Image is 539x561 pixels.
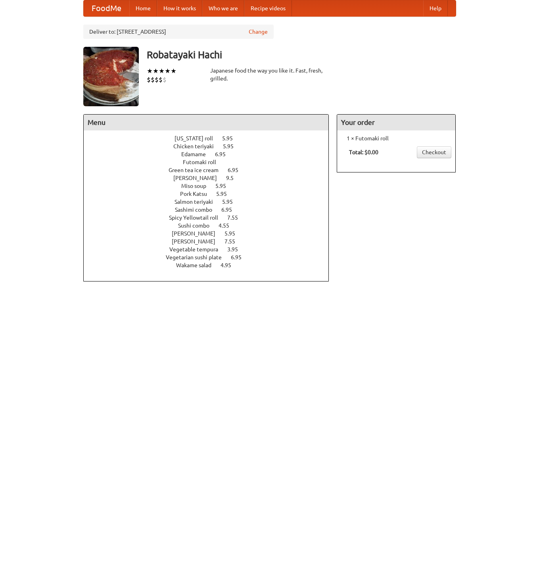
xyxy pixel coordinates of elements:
[169,167,253,173] a: Green tea ice cream 6.95
[169,167,226,173] span: Green tea ice cream
[84,0,129,16] a: FoodMe
[84,115,329,130] h4: Menu
[147,47,456,63] h3: Robatayaki Hachi
[159,75,163,84] li: $
[155,75,159,84] li: $
[210,67,329,82] div: Japanese food the way you like it. Fast, fresh, grilled.
[172,230,250,237] a: [PERSON_NAME] 5.95
[173,175,248,181] a: [PERSON_NAME] 9.5
[172,230,223,237] span: [PERSON_NAME]
[147,75,151,84] li: $
[176,262,219,268] span: Wakame salad
[178,222,217,229] span: Sushi combo
[169,246,226,253] span: Vegetable tempura
[173,143,222,149] span: Chicken teriyaki
[166,254,230,260] span: Vegetarian sushi plate
[178,222,244,229] a: Sushi combo 4.55
[221,207,240,213] span: 6.95
[83,47,139,106] img: angular.jpg
[172,238,250,245] a: [PERSON_NAME] 7.55
[224,230,243,237] span: 5.95
[228,167,246,173] span: 6.95
[163,75,167,84] li: $
[423,0,448,16] a: Help
[224,238,243,245] span: 7.55
[169,214,226,221] span: Spicy Yellowtail roll
[175,207,220,213] span: Sashimi combo
[175,199,221,205] span: Salmon teriyaki
[165,67,171,75] li: ★
[244,0,292,16] a: Recipe videos
[175,207,247,213] a: Sashimi combo 6.95
[249,28,268,36] a: Change
[337,115,455,130] h4: Your order
[216,191,235,197] span: 5.95
[181,183,241,189] a: Miso soup 5.95
[173,143,248,149] a: Chicken teriyaki 5.95
[176,262,246,268] a: Wakame salad 4.95
[181,183,214,189] span: Miso soup
[222,199,241,205] span: 5.95
[226,175,242,181] span: 9.5
[215,151,234,157] span: 6.95
[227,214,246,221] span: 7.55
[153,67,159,75] li: ★
[151,75,155,84] li: $
[219,222,237,229] span: 4.55
[181,151,214,157] span: Edamame
[231,254,249,260] span: 6.95
[175,135,221,142] span: [US_STATE] roll
[83,25,274,39] div: Deliver to: [STREET_ADDRESS]
[129,0,157,16] a: Home
[180,191,215,197] span: Pork Katsu
[171,67,176,75] li: ★
[175,135,247,142] a: [US_STATE] roll 5.95
[227,246,246,253] span: 3.95
[223,143,242,149] span: 5.95
[221,262,239,268] span: 4.95
[175,199,247,205] a: Salmon teriyaki 5.95
[183,159,239,165] a: Futomaki roll
[349,149,378,155] b: Total: $0.00
[169,246,253,253] a: Vegetable tempura 3.95
[417,146,451,158] a: Checkout
[183,159,224,165] span: Futomaki roll
[159,67,165,75] li: ★
[180,191,242,197] a: Pork Katsu 5.95
[202,0,244,16] a: Who we are
[341,134,451,142] li: 1 × Futomaki roll
[169,214,253,221] a: Spicy Yellowtail roll 7.55
[181,151,240,157] a: Edamame 6.95
[147,67,153,75] li: ★
[166,254,256,260] a: Vegetarian sushi plate 6.95
[222,135,241,142] span: 5.95
[215,183,234,189] span: 5.95
[172,238,223,245] span: [PERSON_NAME]
[157,0,202,16] a: How it works
[173,175,225,181] span: [PERSON_NAME]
